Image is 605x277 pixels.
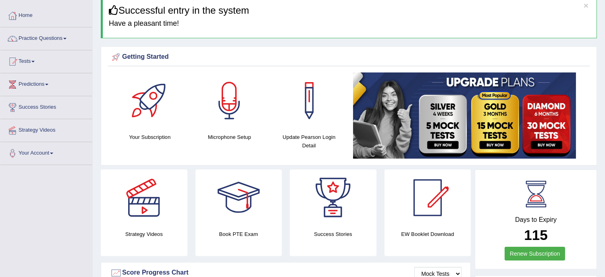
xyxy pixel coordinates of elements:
h3: Successful entry in the system [109,5,590,16]
a: Predictions [0,73,92,93]
h4: Days to Expiry [484,216,588,223]
a: Renew Subscription [505,247,565,260]
div: Getting Started [110,51,588,63]
a: Your Account [0,142,92,162]
h4: Success Stories [290,230,376,238]
a: Success Stories [0,96,92,116]
h4: Microphone Setup [194,133,266,141]
b: 115 [524,227,547,243]
h4: Update Pearson Login Detail [273,133,345,150]
button: × [584,1,588,10]
a: Strategy Videos [0,119,92,139]
img: small5.jpg [353,72,576,159]
h4: Your Subscription [114,133,186,141]
a: Practice Questions [0,27,92,48]
h4: Have a pleasant time! [109,20,590,28]
h4: EW Booklet Download [385,230,471,238]
h4: Strategy Videos [101,230,187,238]
h4: Book PTE Exam [195,230,282,238]
a: Home [0,4,92,25]
a: Tests [0,50,92,70]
